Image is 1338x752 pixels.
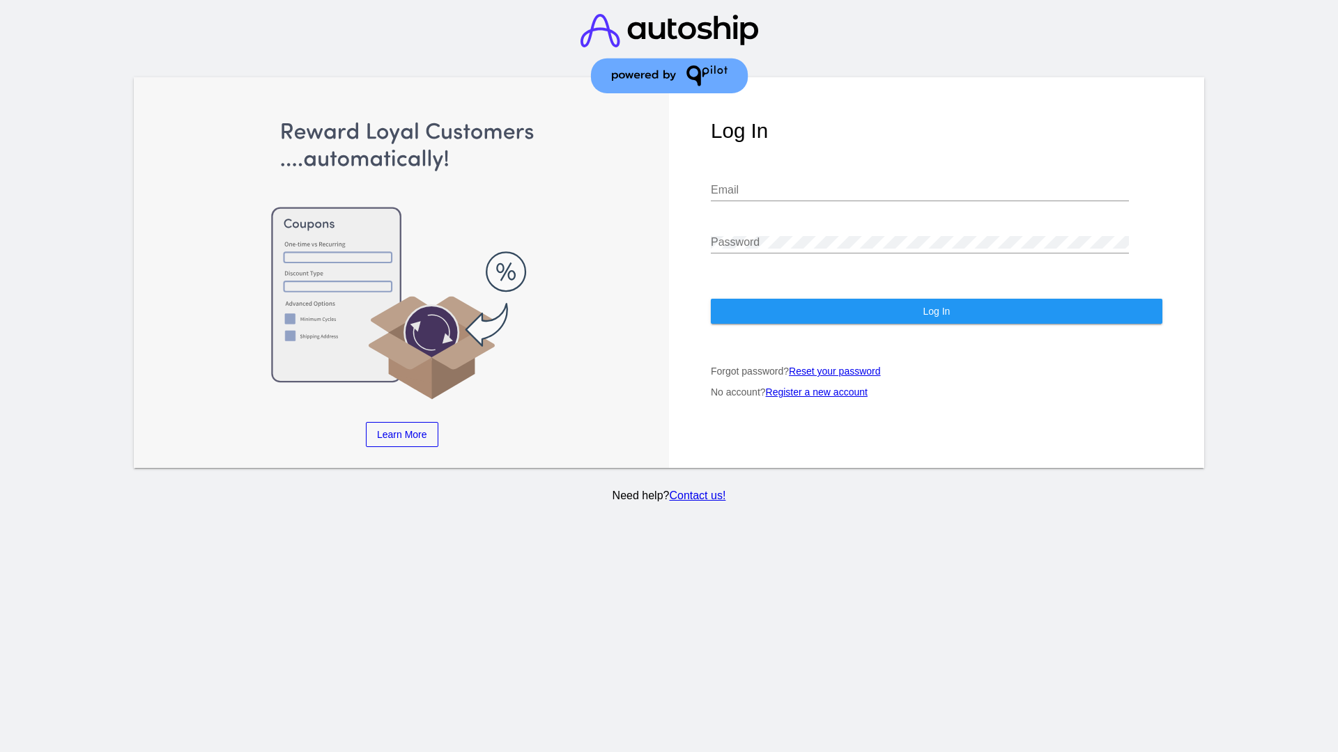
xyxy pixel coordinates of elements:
[923,306,950,317] span: Log In
[176,119,628,401] img: Apply Coupons Automatically to Scheduled Orders with QPilot
[766,386,868,398] a: Register a new account
[711,386,1162,398] p: No account?
[377,429,427,440] span: Learn More
[711,119,1162,143] h1: Log In
[711,299,1162,324] button: Log In
[132,489,1207,502] p: Need help?
[789,366,881,377] a: Reset your password
[669,489,725,501] a: Contact us!
[711,184,1129,196] input: Email
[711,366,1162,377] p: Forgot password?
[366,422,438,447] a: Learn More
